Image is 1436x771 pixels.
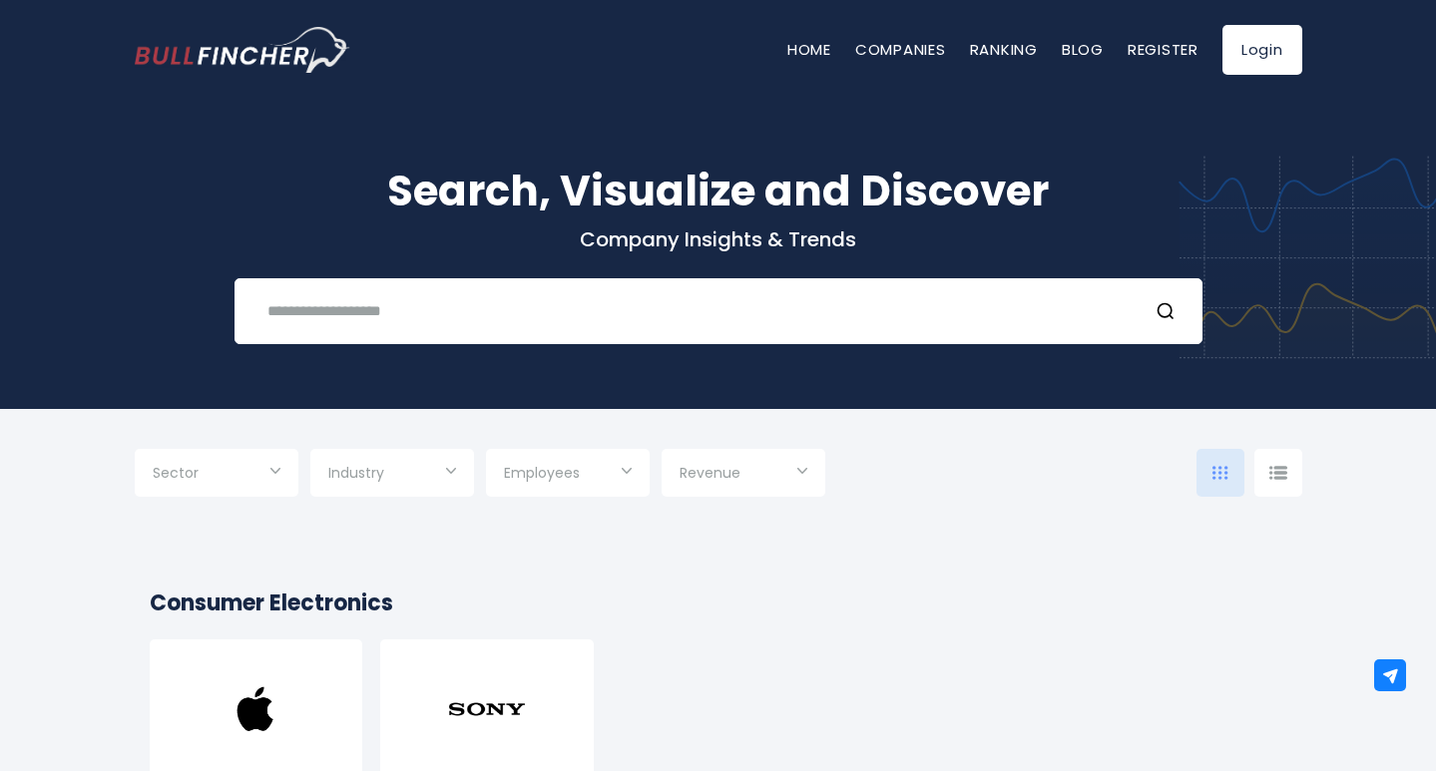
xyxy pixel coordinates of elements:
h2: Consumer Electronics [150,586,1287,619]
a: Blog [1062,39,1104,60]
a: Go to homepage [135,27,349,73]
input: Selection [328,457,456,493]
img: AAPL.png [216,669,295,749]
img: Bullfincher logo [135,27,350,73]
a: Login [1222,25,1302,75]
h1: Search, Visualize and Discover [135,160,1302,222]
input: Selection [504,457,632,493]
button: Search [1156,298,1182,324]
span: Industry [328,464,384,482]
span: Sector [153,464,199,482]
p: Company Insights & Trends [135,226,1302,252]
input: Selection [680,457,807,493]
img: SONY.png [447,669,527,749]
a: Companies [855,39,946,60]
a: Register [1128,39,1198,60]
a: Ranking [970,39,1038,60]
span: Employees [504,464,580,482]
a: Home [787,39,831,60]
input: Selection [153,457,280,493]
img: icon-comp-list-view.svg [1269,466,1287,480]
img: icon-comp-grid.svg [1212,466,1228,480]
span: Revenue [680,464,740,482]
